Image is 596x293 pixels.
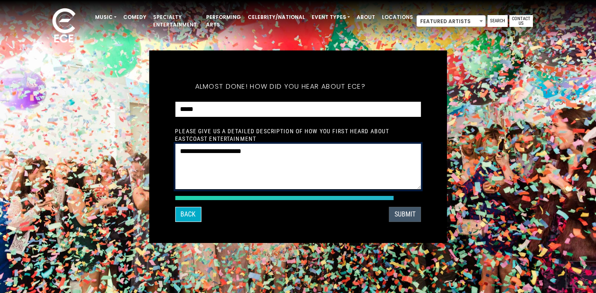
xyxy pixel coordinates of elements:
[120,10,150,24] a: Comedy
[244,10,308,24] a: Celebrity/National
[308,10,353,24] a: Event Types
[487,15,508,27] a: Search
[509,15,533,27] a: Contact Us
[43,6,85,47] img: ece_new_logo_whitev2-1.png
[417,16,485,27] span: Featured Artists
[175,127,421,143] label: Please give us a detailed description of how you first heard about EastCoast Entertainment
[203,10,244,32] a: Performing Arts
[92,10,120,24] a: Music
[389,207,421,222] button: SUBMIT
[416,15,486,27] span: Featured Artists
[353,10,379,24] a: About
[175,102,421,117] select: How did you hear about ECE
[175,71,385,102] h5: Almost done! How did you hear about ECE?
[150,10,203,32] a: Specialty Entertainment
[379,10,416,24] a: Locations
[175,207,201,222] button: Back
